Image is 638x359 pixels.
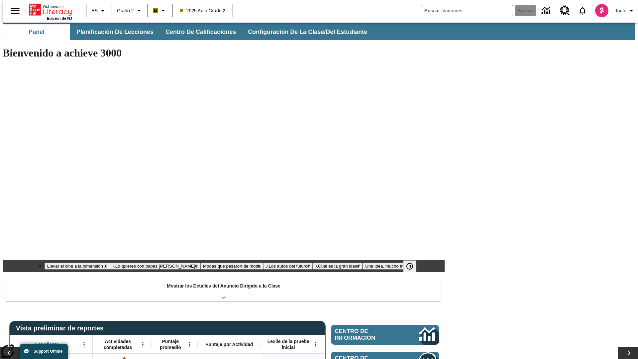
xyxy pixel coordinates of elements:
button: Lenguaje: ES, Selecciona un idioma [88,5,110,17]
button: Diapositiva 2 ¿Lo quieres con papas fritas? [110,263,200,270]
body: Máximo 600 caracteres Presiona Escape para desactivar la barra de herramientas Presiona Alt + F10... [3,5,97,11]
span: Centro de información [335,328,397,341]
button: Grado: Grado 2, Elige un grado [114,5,146,17]
button: Configuración de la clase/del estudiante [243,24,372,40]
span: Actividades completadas [96,338,140,350]
span: Estudiante [35,341,59,347]
button: Abrir el menú lateral [5,1,25,21]
div: Subbarra de navegación [3,24,373,40]
a: Notificaciones [574,2,591,19]
button: Diapositiva 4 ¿Los autos del futuro? [263,263,313,270]
button: Escoja un nuevo avatar [591,2,612,19]
a: Centro de información [538,2,556,20]
span: Edición de NJ [47,16,72,20]
span: Lexile de la prueba inicial [264,338,313,350]
span: Puntaje promedio [155,338,186,350]
button: Centro de calificaciones [160,24,241,40]
span: Support Offline [34,349,62,354]
span: Tauto [615,7,626,14]
button: Support Offline [20,344,68,359]
button: Abrir menú [138,339,148,349]
button: Perfil/Configuración [612,5,638,17]
button: Abrir menú [184,339,194,349]
button: Carrusel de lecciones, seguir [618,347,638,359]
p: Mostrar los Detalles del Anuncio Dirigido a la Clase [167,283,280,290]
button: Pausar [403,260,416,272]
span: ES [91,7,98,14]
span: B [154,6,157,15]
button: Diapositiva 1 Llevar el cine a la dimensión X [45,263,110,270]
span: Vista preliminar de reportes [16,324,107,332]
div: Pausar [403,260,423,272]
button: Planificación de lecciones [71,24,159,40]
button: Boost El color de la clase es anaranjado claro. Cambiar el color de la clase. [150,5,170,17]
span: Puntaje por Actividad [205,341,253,347]
a: Portada [29,3,72,16]
button: Diapositiva 5 ¿Cuál es la gran idea? [313,263,363,270]
button: Abrir menú [311,339,321,349]
input: Buscar campo [421,5,513,16]
a: Centro de recursos, Se abrirá en una pestaña nueva. [556,2,574,20]
div: Mostrar los Detalles del Anuncio Dirigido a la Clase [6,279,441,301]
span: Grado 2 [117,7,134,14]
div: Portada [29,2,72,20]
img: avatar image [595,4,608,17]
h1: Bienvenido a achieve 3000 [3,47,445,59]
div: Subbarra de navegación [3,23,635,40]
span: 2025 Auto Grade 2 [180,7,226,14]
button: Diapositiva 3 Modas que pasaron de moda [200,263,263,270]
a: Centro de información [331,325,439,345]
button: Diapositiva 6 Una idea, mucho trabajo [363,263,416,270]
button: Panel [3,24,70,40]
button: Abrir menú [79,339,89,349]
